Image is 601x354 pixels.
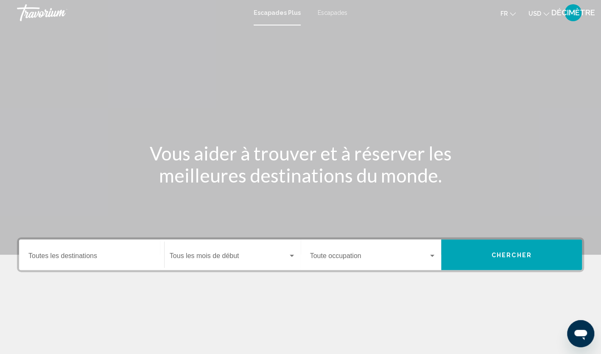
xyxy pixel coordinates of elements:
[500,7,516,20] button: Changer la langue
[528,7,549,20] button: Changer de devise
[528,10,541,17] span: USD
[142,142,460,186] h1: Vous aider à trouver et à réserver les meilleures destinations du monde.
[17,4,245,21] a: Travorium
[562,4,584,22] button: Menu utilisateur
[441,239,582,270] button: Chercher
[500,10,508,17] span: Fr
[551,8,595,17] span: DÉCIMÈTRE
[567,320,594,347] iframe: Bouton de lancement de la fenêtre de messagerie
[492,252,532,258] span: Chercher
[318,9,347,16] a: Escapades
[254,9,301,16] a: Escapades Plus
[19,239,582,270] div: Widget de recherche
